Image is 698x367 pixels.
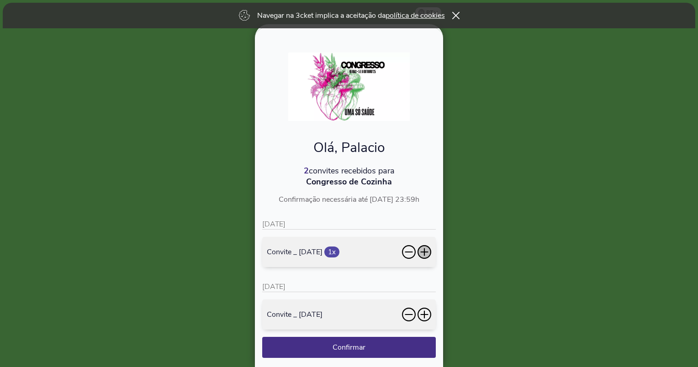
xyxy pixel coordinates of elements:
span: Confirmação necessária até [DATE] 23:59h [279,194,419,204]
span: 2 [304,165,309,176]
p: [DATE] [262,219,436,230]
p: Congresso de Cozinha [262,176,436,187]
span: 1x [324,246,339,257]
p: Olá, Palacio [262,138,436,157]
p: Navegar na 3cket implica a aceitação da [257,10,445,21]
p: convites recebidos para [262,165,436,176]
a: política de cookies [386,10,445,21]
p: [DATE] [262,282,436,292]
span: Convite _ [DATE] [267,309,323,320]
span: Convite _ [DATE] [267,247,323,257]
button: Confirmar [262,337,436,358]
img: 2e4255ff68674944a400b3b1540120ea.webp [288,52,410,121]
